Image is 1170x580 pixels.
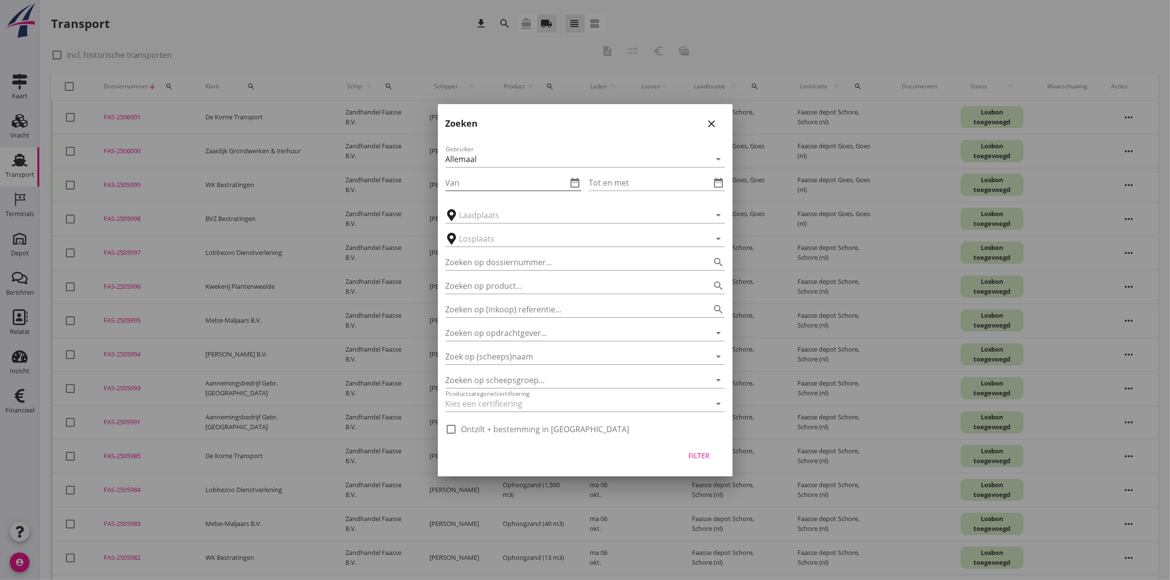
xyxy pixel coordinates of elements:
i: date_range [570,177,581,189]
div: Filter [685,450,713,461]
i: date_range [713,177,725,189]
input: Van [446,175,568,191]
input: Zoeken op product... [446,278,697,294]
i: arrow_drop_down [713,374,725,386]
i: arrow_drop_down [713,233,725,245]
i: search [713,256,725,268]
i: search [713,304,725,315]
input: Laadplaats [459,207,697,223]
i: close [706,118,718,130]
i: arrow_drop_down [713,351,725,362]
i: arrow_drop_down [713,327,725,339]
button: Filter [678,447,721,465]
i: arrow_drop_down [713,209,725,221]
h2: Zoeken [446,117,478,130]
input: Zoek op (scheeps)naam [446,349,697,364]
div: Allemaal [446,155,477,164]
label: Ontzilt + bestemming in [GEOGRAPHIC_DATA] [461,424,629,434]
input: Losplaats [459,231,697,247]
input: Zoeken op opdrachtgever... [446,325,697,341]
i: search [713,280,725,292]
input: Zoeken op dossiernummer... [446,254,697,270]
i: arrow_drop_down [713,153,725,165]
i: arrow_drop_down [713,398,725,410]
input: Tot en met [589,175,711,191]
input: Zoeken op (inkoop) referentie… [446,302,697,317]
